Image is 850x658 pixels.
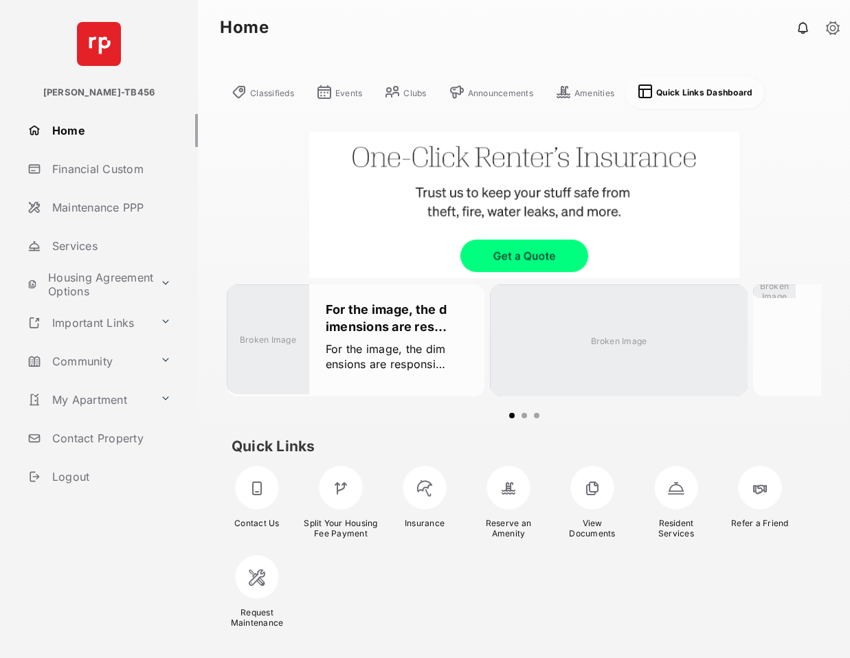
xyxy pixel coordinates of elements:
[22,229,198,262] a: Services
[22,306,155,339] a: Important Links
[309,132,739,278] img: Advertisment
[637,460,715,544] a: Resident Services
[22,422,198,455] a: Contact Property
[22,345,155,378] a: Community
[220,19,269,36] strong: Home
[22,383,155,416] a: My Apartment
[721,460,799,534] a: Refer a Friend
[231,84,294,103] a: Classifieds
[469,460,548,544] a: Reserve an Amenity
[22,460,198,493] a: Logout
[22,191,198,224] a: Maintenance PPP
[227,284,309,394] img: For the image, the dimensions are responsive for the website. Tip: do not use text on the image beca
[449,84,533,103] a: Announcements
[218,460,296,534] a: Contact Us
[475,518,542,538] div: Reserve an Amenity
[316,84,363,103] a: Events
[302,518,380,538] div: Split Your Housing Fee Payment
[642,518,710,538] div: Resident Services
[22,268,155,301] a: Housing Agreement Options
[403,88,426,99] div: Clubs
[553,460,631,544] a: View Documents
[753,284,796,298] img: Demo
[385,460,464,534] a: Insurance
[468,88,533,99] div: Announcements
[637,83,752,102] a: Quick Links Dashboard
[218,549,296,633] a: Request Maintenance
[223,607,291,628] div: Request Maintenance
[391,518,458,528] div: Insurance
[250,88,294,99] div: Classifieds
[77,22,121,66] img: svg+xml;base64,PHN2ZyB4bWxucz0iaHR0cDovL3d3dy53My5vcmcvMjAwMC9zdmciIHdpZHRoPSI2NCIgaGVpZ2h0PSI2NC...
[326,301,447,335] div: For the image, the dimensions are responsive for the website. Tip: do not use text on the image beca
[656,87,752,98] div: Quick Links Dashboard
[384,84,426,103] a: Clubs
[22,114,198,147] a: Home
[559,518,626,538] div: View Documents
[574,88,614,99] div: Amenities
[22,152,198,185] a: Financial Custom
[335,88,363,99] div: Events
[232,438,315,455] strong: Quick Links
[726,518,794,528] div: Refer a Friend
[326,341,447,372] div: For the image, the dimensions are responsive for the website. Tip: do not use text on the image b...
[555,84,614,103] a: Amenities
[43,86,155,100] p: [PERSON_NAME]-TB456
[223,518,291,528] div: Contact Us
